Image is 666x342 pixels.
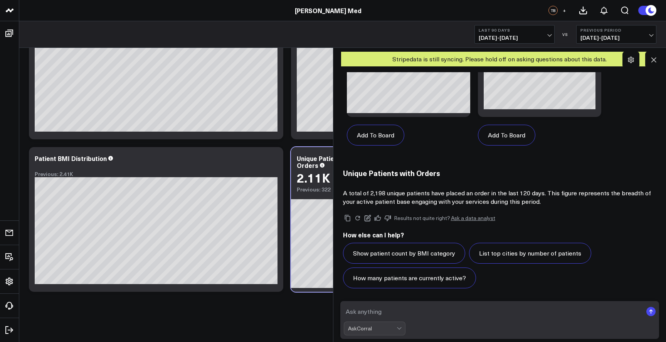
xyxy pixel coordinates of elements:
[35,171,277,177] div: Previous: 2.41K
[479,28,550,32] b: Last 90 Days
[341,52,659,66] div: Stripe data is still syncing. Please hold off on asking questions about this data.
[343,268,476,288] button: How many patients are currently active?
[478,125,535,146] button: Add To Board
[348,325,397,332] div: AskCorral
[558,32,572,37] div: VS
[343,169,651,177] h3: Unique Patients with Orders
[580,28,652,32] b: Previous Period
[343,213,352,223] button: Copy
[580,35,652,41] span: [DATE] - [DATE]
[343,243,465,264] button: Show patient count by BMI category
[563,8,566,13] span: +
[295,6,362,15] a: [PERSON_NAME] Med
[548,6,558,15] div: TB
[343,189,651,206] p: A total of 2,198 unique patients have placed an order in the last 120 days. This figure represent...
[469,243,591,264] button: List top cities by number of patients
[560,6,569,15] button: +
[451,215,495,221] a: Ask a data analyst
[35,154,107,163] div: Patient BMI Distribution
[479,35,550,41] span: [DATE] - [DATE]
[297,186,409,193] div: Previous: 322
[297,171,330,185] div: 2.11K
[394,214,450,222] span: Results not quite right?
[576,25,656,44] button: Previous Period[DATE]-[DATE]
[347,125,404,146] button: Add To Board
[297,154,358,169] div: Unique Patients with Orders
[474,25,555,44] button: Last 90 Days[DATE]-[DATE]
